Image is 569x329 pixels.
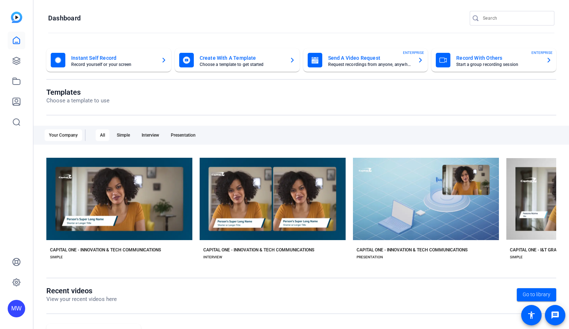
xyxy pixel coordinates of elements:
div: SIMPLE [50,254,63,260]
div: SIMPLE [510,254,523,260]
div: Interview [137,129,164,141]
button: Create With A TemplateChoose a template to get started [175,48,300,72]
a: Go to library [517,288,556,301]
div: CAPITAL ONE - INNOVATION & TECH COMMUNICATIONS [50,247,161,253]
mat-card-title: Send A Video Request [328,54,412,62]
h1: Recent videos [46,286,117,295]
mat-icon: message [551,311,560,320]
span: ENTERPRISE [531,50,553,55]
button: Send A Video RequestRequest recordings from anyone, anywhereENTERPRISE [303,48,428,72]
mat-card-subtitle: Choose a template to get started [200,62,284,67]
div: MW [8,300,25,317]
h1: Templates [46,88,109,97]
input: Search [483,14,549,23]
h1: Dashboard [48,14,81,23]
button: Record With OthersStart a group recording sessionENTERPRISE [431,48,556,72]
mat-card-subtitle: Request recordings from anyone, anywhere [328,62,412,67]
p: View your recent videos here [46,295,117,303]
div: Presentation [166,129,200,141]
div: CAPITAL ONE - INNOVATION & TECH COMMUNICATIONS [203,247,314,253]
div: Simple [112,129,134,141]
mat-icon: accessibility [527,311,536,320]
div: CAPITAL ONE - INNOVATION & TECH COMMUNICATIONS [357,247,468,253]
button: Instant Self RecordRecord yourself or your screen [46,48,171,72]
div: PRESENTATION [357,254,383,260]
img: blue-gradient.svg [11,12,22,23]
div: Your Company [45,129,82,141]
div: INTERVIEW [203,254,222,260]
mat-card-subtitle: Start a group recording session [456,62,540,67]
mat-card-subtitle: Record yourself or your screen [71,62,155,67]
mat-card-title: Instant Self Record [71,54,155,62]
div: All [96,129,109,141]
mat-card-title: Record With Others [456,54,540,62]
mat-card-title: Create With A Template [200,54,284,62]
p: Choose a template to use [46,97,109,105]
div: CAPITAL ONE - I&T GRAY [510,247,559,253]
span: ENTERPRISE [403,50,424,55]
span: Go to library [523,291,550,298]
